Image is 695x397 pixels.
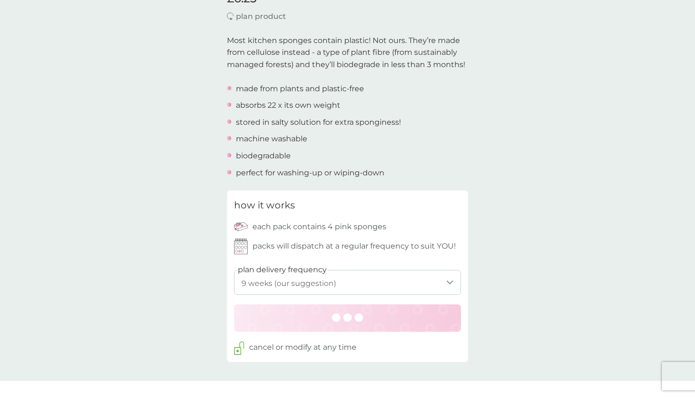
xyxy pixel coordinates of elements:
p: made from plants and plastic-free [236,83,364,95]
p: perfect for washing-up or wiping-down [236,167,384,179]
p: cancel or modify at any time [249,341,356,354]
p: plan product [236,10,286,23]
p: packs will dispatch at a regular frequency to suit YOU! [252,240,456,252]
p: stored in salty solution for extra sponginess! [236,116,401,129]
p: biodegradable [236,150,291,162]
p: Most kitchen sponges contain plastic! Not ours. They’re made from cellulose instead - a type of p... [227,35,468,71]
p: absorbs 22 x its own weight [236,99,340,112]
p: machine washable [236,133,307,145]
p: each pack contains 4 pink sponges [252,221,386,233]
label: plan delivery frequency [238,264,327,276]
h3: how it works [234,198,295,213]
